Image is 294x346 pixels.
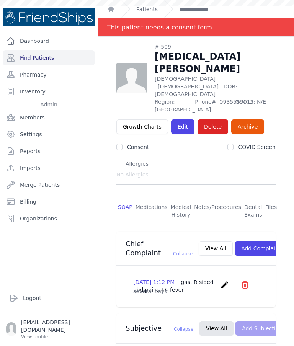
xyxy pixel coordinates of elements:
[116,63,147,93] img: person-242608b1a05df3501eefc295dc1bc67a.jpg
[3,194,95,209] a: Billing
[3,160,95,176] a: Imports
[3,211,95,226] a: Organizations
[116,171,149,178] span: No Allergies
[116,197,276,225] nav: Tabs
[126,324,193,333] h3: Subjective
[133,287,259,295] p: several days
[220,284,231,291] a: create
[173,251,193,256] span: Collapse
[126,239,193,258] h3: Chief Complaint
[155,75,276,98] p: [DEMOGRAPHIC_DATA]
[21,334,91,340] p: View profile
[6,291,91,306] a: Logout
[3,67,95,82] a: Pharmacy
[169,197,193,225] a: Medical History
[6,318,91,340] a: [EMAIL_ADDRESS][DOMAIN_NAME] View profile
[193,197,243,225] a: Notes/Procedures
[155,43,276,51] div: # 509
[21,318,91,334] p: [EMAIL_ADDRESS][DOMAIN_NAME]
[3,177,95,193] a: Merge Patients
[127,144,149,150] label: Consent
[198,119,228,134] button: Delete
[3,110,95,125] a: Members
[3,84,95,99] a: Inventory
[136,5,158,13] a: Patients
[235,241,287,256] button: Add Complaint
[3,33,95,49] a: Dashboard
[133,278,217,294] p: [DATE] 1:12 PM
[37,101,60,108] span: Admin
[98,18,294,37] div: Notification
[195,98,230,113] span: Phone#:
[3,8,95,26] img: Medical Missions EMR
[264,197,279,225] a: Files
[116,119,168,134] a: Growth Charts
[199,241,233,256] button: View All
[3,50,95,65] a: Find Patients
[243,197,264,225] a: Dental Exams
[158,83,219,90] span: [DEMOGRAPHIC_DATA]
[3,127,95,142] a: Settings
[220,280,229,289] i: create
[134,197,169,225] a: Medications
[155,98,190,113] span: Region: [GEOGRAPHIC_DATA]
[171,119,194,134] a: Edit
[238,144,276,150] label: COVID Screen
[122,160,152,168] span: Allergies
[231,119,264,134] a: Archive
[107,18,214,36] div: This patient needs a consent form.
[155,51,276,75] h1: [MEDICAL_DATA][PERSON_NAME]
[235,321,289,336] button: Add Subjective
[199,321,234,336] button: View All
[116,197,134,225] a: SOAP
[235,98,276,113] span: Gov ID: N/E
[3,144,95,159] a: Reports
[174,326,193,332] span: Collapse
